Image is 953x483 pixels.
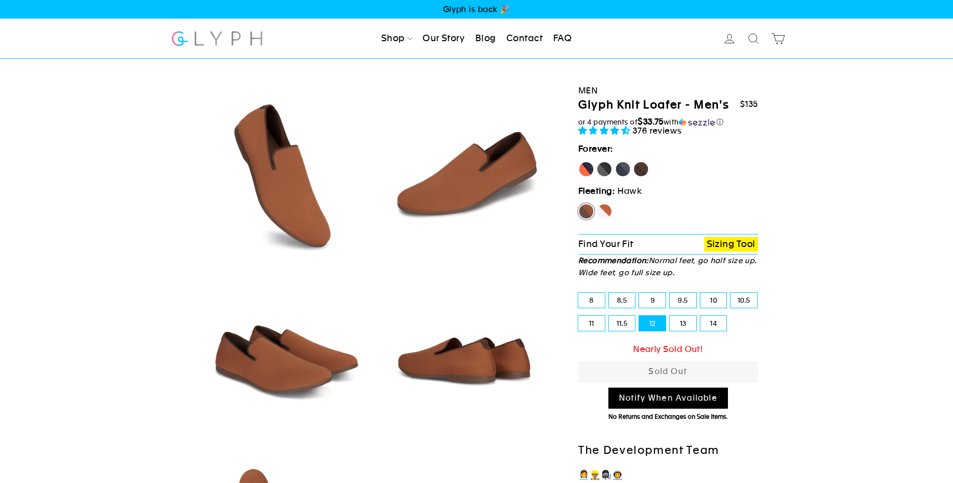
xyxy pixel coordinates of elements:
[608,413,728,420] span: No Returns and Exchanges on Sale Items.
[730,293,757,308] label: 10.5
[578,84,758,97] div: Men
[740,99,758,109] span: $135
[704,237,758,252] a: Sizing Tool
[632,126,682,136] span: 376 reviews
[649,367,687,376] span: Sold Out
[700,316,727,331] label: 14
[700,293,727,308] label: 10
[578,255,758,279] p: Normal feet, go half size up. Wide feet, go full size up.
[670,316,696,331] label: 13
[578,186,615,196] strong: Fleeting:
[633,161,649,177] label: Mustang
[380,88,551,260] img: Hawk
[578,144,613,154] strong: Forever:
[578,256,649,265] strong: Recommendation:
[609,293,636,308] label: 8.5
[200,269,371,440] img: Hawk
[578,361,758,383] button: Sold Out
[670,293,696,308] label: 9.5
[471,28,500,50] a: Blog
[170,25,264,52] img: Glyph
[380,269,551,440] img: Hawk
[578,117,758,127] div: or 4 payments of with
[639,293,666,308] label: 9
[578,161,594,177] label: [PERSON_NAME]
[578,342,758,356] div: Nearly Sold Out!
[578,203,594,219] label: Hawk
[418,28,469,50] a: Our Story
[596,161,612,177] label: Panther
[502,28,547,50] a: Contact
[578,126,632,136] span: 4.73 stars
[200,88,371,260] img: Hawk
[615,161,631,177] label: Rhino
[639,316,666,331] label: 12
[578,316,605,331] label: 11
[578,238,633,249] span: Find Your Fit
[578,468,758,482] p: 👩‍💼👷🏽‍♂️👩🏿‍🔬👨‍🚀
[596,203,612,219] label: Fox
[679,118,715,127] img: Sezzle
[578,443,758,458] h2: The Development Team
[578,117,758,127] div: or 4 payments of$33.75withSezzle Click to learn more about Sezzle
[549,28,576,50] a: FAQ
[608,388,728,409] a: Notify When Available
[617,186,642,196] span: Hawk
[377,28,576,50] ul: Primary
[638,116,664,127] span: $33.75
[578,293,605,308] label: 8
[609,316,636,331] label: 11.5
[578,98,729,112] h1: Glyph Knit Loafer - Men's
[377,28,416,50] a: Shop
